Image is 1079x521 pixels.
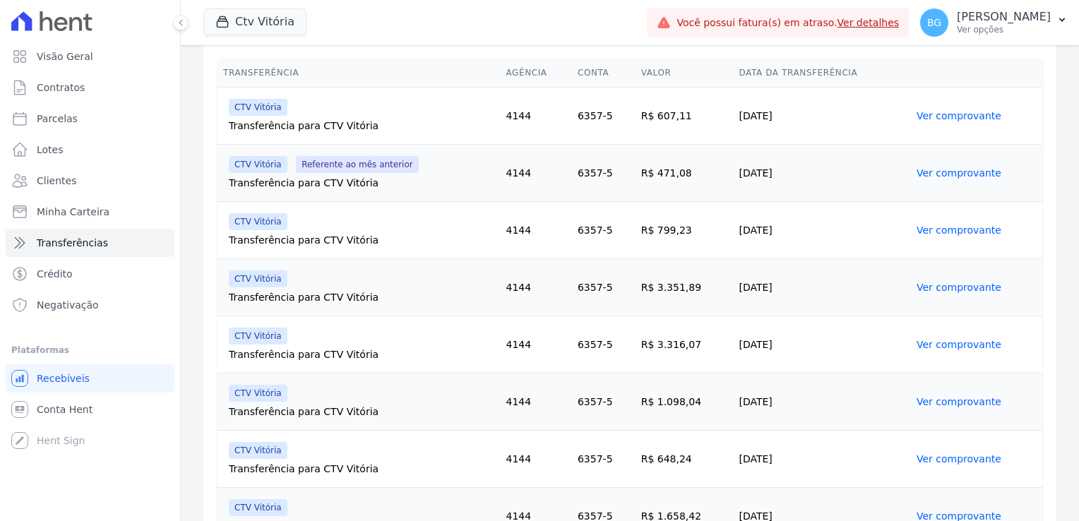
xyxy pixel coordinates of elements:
a: Contratos [6,73,174,102]
td: 4144 [500,202,571,259]
span: Referente ao mês anterior [296,156,419,173]
td: [DATE] [733,431,911,488]
a: Recebíveis [6,364,174,393]
td: [DATE] [733,88,911,145]
a: Conta Hent [6,395,174,424]
div: Plataformas [11,342,169,359]
div: Transferência para CTV Vitória [229,290,494,304]
p: Ver opções [957,24,1051,35]
td: [DATE] [733,259,911,316]
td: 4144 [500,373,571,431]
a: Minha Carteira [6,198,174,226]
td: 6357-5 [572,88,636,145]
td: [DATE] [733,145,911,202]
button: BG [PERSON_NAME] Ver opções [909,3,1079,42]
div: Transferência para CTV Vitória [229,462,494,476]
span: CTV Vitória [229,499,287,516]
span: Recebíveis [37,371,90,385]
td: R$ 3.351,89 [636,259,734,316]
td: [DATE] [733,316,911,373]
td: 6357-5 [572,145,636,202]
a: Ver comprovante [917,339,1001,350]
td: R$ 471,08 [636,145,734,202]
th: Conta [572,59,636,88]
td: 6357-5 [572,202,636,259]
span: Contratos [37,80,85,95]
div: Transferência para CTV Vitória [229,347,494,361]
a: Transferências [6,229,174,257]
a: Clientes [6,167,174,195]
a: Ver comprovante [917,396,1001,407]
a: Parcelas [6,104,174,133]
span: CTV Vitória [229,99,287,116]
a: Crédito [6,260,174,288]
span: CTV Vitória [229,442,287,459]
div: Transferência para CTV Vitória [229,233,494,247]
td: [DATE] [733,373,911,431]
td: R$ 799,23 [636,202,734,259]
span: CTV Vitória [229,328,287,345]
a: Ver comprovante [917,282,1001,293]
td: 6357-5 [572,373,636,431]
span: CTV Vitória [229,213,287,230]
a: Ver comprovante [917,167,1001,179]
th: Agência [500,59,571,88]
button: Ctv Vitória [203,8,306,35]
span: Conta Hent [37,402,93,417]
td: [DATE] [733,202,911,259]
td: R$ 648,24 [636,431,734,488]
td: 4144 [500,259,571,316]
span: Você possui fatura(s) em atraso. [676,16,899,30]
td: R$ 3.316,07 [636,316,734,373]
td: 6357-5 [572,431,636,488]
div: Transferência para CTV Vitória [229,119,494,133]
a: Ver detalhes [837,17,900,28]
td: 6357-5 [572,316,636,373]
div: Transferência para CTV Vitória [229,176,494,190]
a: Visão Geral [6,42,174,71]
td: R$ 1.098,04 [636,373,734,431]
td: 4144 [500,145,571,202]
a: Ver comprovante [917,453,1001,465]
span: Minha Carteira [37,205,109,219]
th: Data da Transferência [733,59,911,88]
span: CTV Vitória [229,156,287,173]
td: R$ 607,11 [636,88,734,145]
a: Ver comprovante [917,110,1001,121]
span: BG [927,18,941,28]
span: CTV Vitória [229,385,287,402]
td: 6357-5 [572,259,636,316]
span: Parcelas [37,112,78,126]
th: Transferência [217,59,500,88]
td: 4144 [500,88,571,145]
span: Negativação [37,298,99,312]
span: Transferências [37,236,108,250]
p: [PERSON_NAME] [957,10,1051,24]
td: 4144 [500,431,571,488]
span: CTV Vitória [229,270,287,287]
a: Ver comprovante [917,224,1001,236]
a: Negativação [6,291,174,319]
td: 4144 [500,316,571,373]
span: Lotes [37,143,64,157]
a: Lotes [6,136,174,164]
th: Valor [636,59,734,88]
span: Crédito [37,267,73,281]
span: Clientes [37,174,76,188]
span: Visão Geral [37,49,93,64]
div: Transferência para CTV Vitória [229,405,494,419]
